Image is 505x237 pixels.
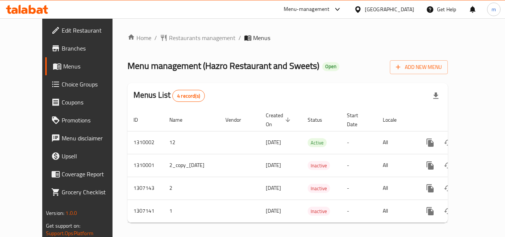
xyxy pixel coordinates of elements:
[383,115,406,124] span: Locale
[169,115,192,124] span: Name
[154,33,157,42] li: /
[347,111,368,129] span: Start Date
[427,87,445,105] div: Export file
[308,115,332,124] span: Status
[45,111,127,129] a: Promotions
[225,115,251,124] span: Vendor
[439,134,457,152] button: Change Status
[62,44,121,53] span: Branches
[377,200,415,222] td: All
[45,147,127,165] a: Upsell
[46,221,80,231] span: Get support on:
[341,154,377,177] td: -
[163,154,219,177] td: 2_copy_[DATE]
[45,57,127,75] a: Menus
[45,93,127,111] a: Coupons
[322,62,339,71] div: Open
[62,152,121,161] span: Upsell
[308,161,330,170] span: Inactive
[439,202,457,220] button: Change Status
[163,200,219,222] td: 1
[415,109,499,131] th: Actions
[127,177,163,200] td: 1307143
[62,188,121,197] span: Grocery Checklist
[127,131,163,154] td: 1310002
[439,157,457,174] button: Change Status
[62,116,121,125] span: Promotions
[492,5,496,13] span: m
[341,177,377,200] td: -
[45,39,127,57] a: Branches
[308,139,327,147] span: Active
[62,26,121,35] span: Edit Restaurant
[169,33,235,42] span: Restaurants management
[127,109,499,223] table: enhanced table
[163,177,219,200] td: 2
[421,157,439,174] button: more
[365,5,414,13] div: [GEOGRAPHIC_DATA]
[308,184,330,193] div: Inactive
[173,92,204,100] span: 4 record(s)
[390,60,448,74] button: Add New Menu
[127,33,151,42] a: Home
[62,80,121,89] span: Choice Groups
[341,131,377,154] td: -
[266,206,281,216] span: [DATE]
[62,134,121,143] span: Menu disclaimer
[377,177,415,200] td: All
[308,207,330,216] div: Inactive
[396,63,442,72] span: Add New Menu
[266,160,281,170] span: [DATE]
[160,33,235,42] a: Restaurants management
[322,63,339,70] span: Open
[45,165,127,183] a: Coverage Report
[46,208,64,218] span: Version:
[421,134,439,152] button: more
[421,179,439,197] button: more
[341,200,377,222] td: -
[266,111,293,129] span: Created On
[308,184,330,193] span: Inactive
[377,131,415,154] td: All
[439,179,457,197] button: Change Status
[163,131,219,154] td: 12
[266,137,281,147] span: [DATE]
[45,129,127,147] a: Menu disclaimer
[238,33,241,42] li: /
[253,33,270,42] span: Menus
[133,89,205,102] h2: Menus List
[127,57,319,74] span: Menu management ( Hazro Restaurant and Sweets )
[133,115,148,124] span: ID
[127,154,163,177] td: 1310001
[127,200,163,222] td: 1307141
[421,202,439,220] button: more
[266,183,281,193] span: [DATE]
[45,21,127,39] a: Edit Restaurant
[62,170,121,179] span: Coverage Report
[284,5,330,14] div: Menu-management
[62,98,121,107] span: Coupons
[127,33,448,42] nav: breadcrumb
[65,208,77,218] span: 1.0.0
[63,62,121,71] span: Menus
[377,154,415,177] td: All
[45,75,127,93] a: Choice Groups
[308,207,330,216] span: Inactive
[45,183,127,201] a: Grocery Checklist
